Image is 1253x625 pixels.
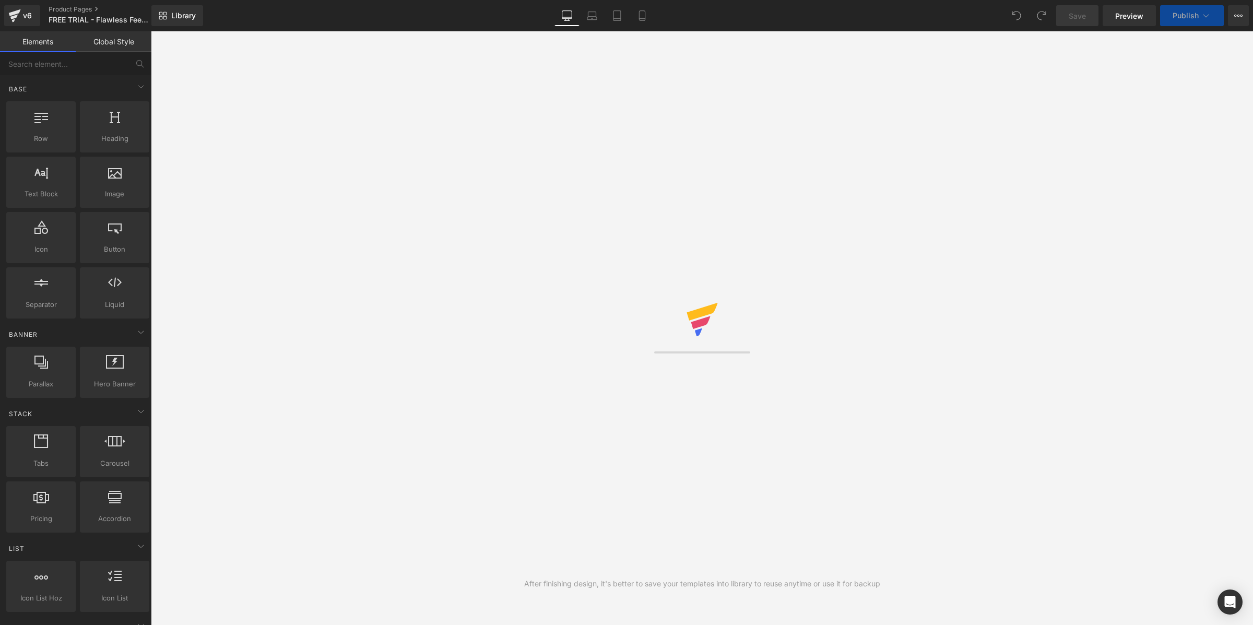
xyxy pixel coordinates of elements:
[1006,5,1027,26] button: Undo
[49,16,149,24] span: FREE TRIAL - Flawless Feet Bundle V2
[630,5,655,26] a: Mobile
[21,9,34,22] div: v6
[605,5,630,26] a: Tablet
[9,244,73,255] span: Icon
[76,31,151,52] a: Global Style
[49,5,169,14] a: Product Pages
[8,329,39,339] span: Banner
[171,11,196,20] span: Library
[8,409,33,419] span: Stack
[524,578,880,589] div: After finishing design, it's better to save your templates into library to reuse anytime or use i...
[83,593,146,604] span: Icon List
[151,5,203,26] a: New Library
[9,133,73,144] span: Row
[1173,11,1199,20] span: Publish
[8,84,28,94] span: Base
[9,513,73,524] span: Pricing
[1115,10,1143,21] span: Preview
[9,593,73,604] span: Icon List Hoz
[9,458,73,469] span: Tabs
[83,244,146,255] span: Button
[1228,5,1249,26] button: More
[580,5,605,26] a: Laptop
[9,188,73,199] span: Text Block
[1103,5,1156,26] a: Preview
[9,299,73,310] span: Separator
[83,188,146,199] span: Image
[4,5,40,26] a: v6
[83,299,146,310] span: Liquid
[1160,5,1224,26] button: Publish
[83,133,146,144] span: Heading
[554,5,580,26] a: Desktop
[1031,5,1052,26] button: Redo
[1217,589,1243,615] div: Open Intercom Messenger
[1069,10,1086,21] span: Save
[9,379,73,390] span: Parallax
[83,513,146,524] span: Accordion
[8,544,26,553] span: List
[83,379,146,390] span: Hero Banner
[83,458,146,469] span: Carousel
